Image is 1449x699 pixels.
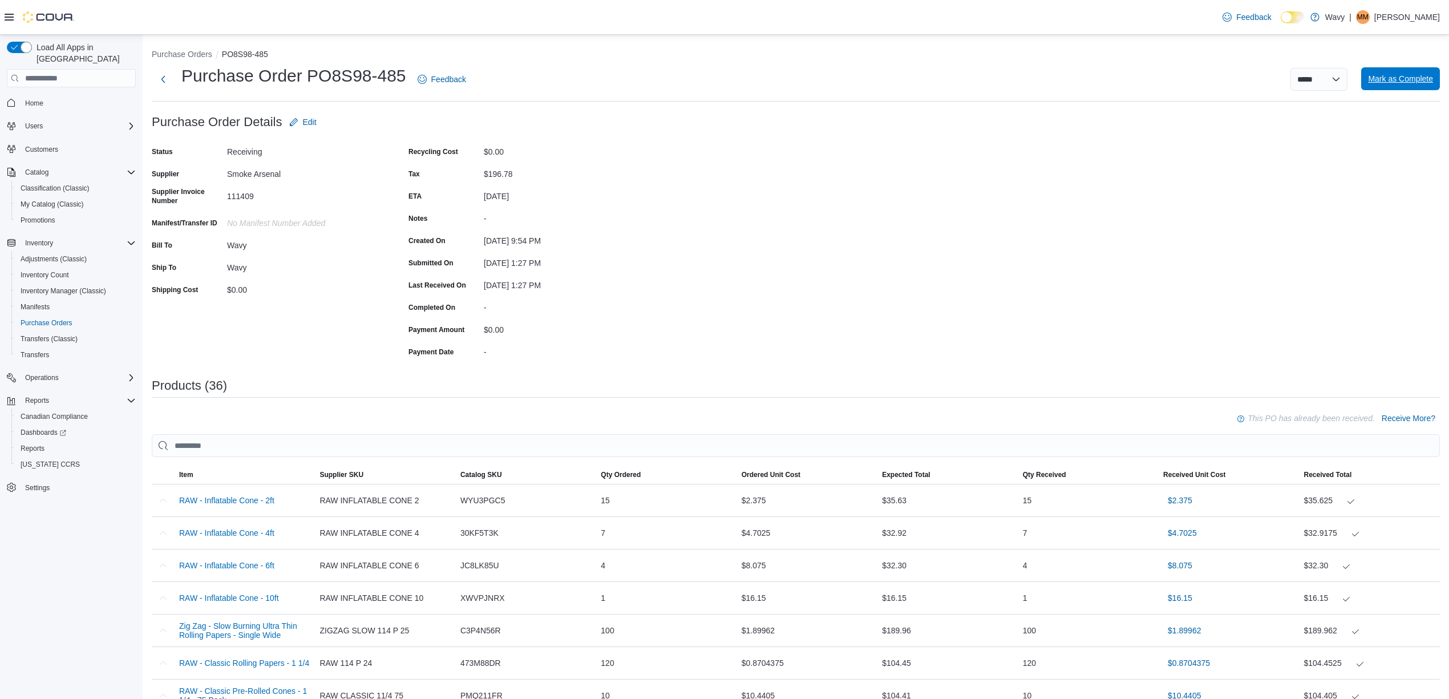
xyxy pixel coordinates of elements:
div: Smoke Arsenal [227,165,380,179]
span: My Catalog (Classic) [16,197,136,211]
span: Inventory [25,239,53,248]
div: $196.78 [484,165,637,179]
span: Load All Apps in [GEOGRAPHIC_DATA] [32,42,136,64]
div: $32.92 [877,522,1018,544]
a: Transfers [16,348,54,362]
span: Inventory Manager (Classic) [21,286,106,296]
button: Adjustments (Classic) [11,251,140,267]
div: $16.15 [877,587,1018,609]
span: Canadian Compliance [21,412,88,421]
span: Inventory Count [16,268,136,282]
p: This PO has already been received. [1248,411,1375,425]
button: Users [21,119,47,133]
div: 111409 [227,187,380,201]
button: Inventory Count [11,267,140,283]
div: 1 [596,587,736,609]
button: Reports [11,441,140,456]
span: Feedback [1236,11,1271,23]
div: $104.4525 [1304,656,1436,670]
a: Reports [16,442,49,455]
span: Catalog [25,168,48,177]
button: RAW - Inflatable Cone - 10ft [179,593,279,603]
span: Promotions [16,213,136,227]
button: Purchase Orders [152,50,212,59]
span: Transfers (Classic) [16,332,136,346]
a: Classification (Classic) [16,181,94,195]
div: Michael McCarthy [1356,10,1370,24]
span: Transfers [21,350,49,359]
span: Operations [21,371,136,385]
button: Received Unit Cost [1159,466,1299,484]
label: Shipping Cost [152,285,198,294]
label: Submitted On [408,258,454,268]
h3: Purchase Order Details [152,115,282,129]
label: Ship To [152,263,176,272]
div: Receiving [227,143,380,156]
span: Canadian Compliance [16,410,136,423]
div: 15 [596,489,736,512]
span: Item [179,470,193,479]
a: Customers [21,143,63,156]
button: Receive More? [1377,407,1440,430]
div: $0.8704375 [737,652,877,674]
label: Payment Date [408,348,454,357]
label: Notes [408,214,427,223]
div: $2.375 [737,489,877,512]
span: 473M88DR [460,656,501,670]
span: 30KF5T3K [460,526,499,540]
button: Catalog [21,165,53,179]
div: $189.962 [1304,624,1436,637]
button: RAW - Classic Rolling Papers - 1 1/4 [179,658,309,668]
button: Classification (Classic) [11,180,140,196]
div: 120 [596,652,736,674]
div: $0.00 [227,281,380,294]
div: $32.30 [877,554,1018,577]
span: Dashboards [21,428,66,437]
button: Zig Zag - Slow Burning Ultra Thin Rolling Papers - Single Wide [179,621,310,640]
h3: Products (36) [152,379,227,393]
button: RAW - Inflatable Cone - 6ft [179,561,274,570]
label: Status [152,147,173,156]
label: Last Received On [408,281,466,290]
button: $2.375 [1163,489,1197,512]
div: 4 [1018,554,1159,577]
label: Tax [408,169,420,179]
span: Customers [21,142,136,156]
span: $1.89962 [1168,625,1201,636]
span: Inventory Manager (Classic) [16,284,136,298]
button: Transfers (Classic) [11,331,140,347]
span: Qty Received [1023,470,1066,479]
button: $1.89962 [1163,619,1205,642]
span: RAW INFLATABLE CONE 6 [319,559,419,572]
button: Settings [2,479,140,496]
div: $16.15 [737,587,877,609]
span: $8.075 [1168,560,1192,571]
span: Manifests [21,302,50,312]
span: Catalog [21,165,136,179]
span: JC8LK85U [460,559,499,572]
p: [PERSON_NAME] [1374,10,1440,24]
a: Canadian Compliance [16,410,92,423]
span: $0.8704375 [1168,657,1210,669]
span: RAW INFLATABLE CONE 4 [319,526,419,540]
div: $4.7025 [737,522,877,544]
a: [US_STATE] CCRS [16,458,84,471]
button: PO8S98-485 [222,50,268,59]
span: Expected Total [882,470,930,479]
button: Supplier SKU [315,466,455,484]
div: 1 [1018,587,1159,609]
div: [DATE] [484,187,637,201]
a: Promotions [16,213,60,227]
label: Supplier [152,169,179,179]
div: - [484,209,637,223]
a: Inventory Count [16,268,74,282]
button: Edit [285,111,321,134]
div: [DATE] 9:54 PM [484,232,637,245]
span: Reports [25,396,49,405]
span: Purchase Orders [16,316,136,330]
button: Catalog [2,164,140,180]
span: Users [21,119,136,133]
button: Item [175,466,315,484]
label: Bill To [152,241,172,250]
div: 15 [1018,489,1159,512]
